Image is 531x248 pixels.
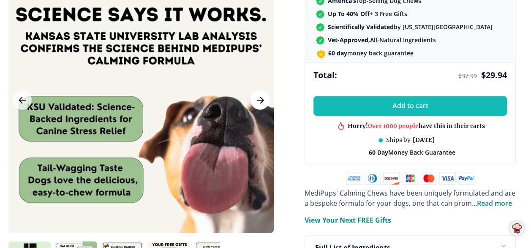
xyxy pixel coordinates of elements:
[369,148,388,156] strong: 60 Day
[328,49,414,57] span: money back guarantee
[328,10,370,18] strong: Up To 40% Off
[328,36,370,44] strong: Vet-Approved,
[328,10,407,18] span: + 3 Free Gifts
[477,199,512,208] span: Read more
[328,23,394,31] strong: Scientifically Validated
[369,148,455,156] span: Money Back Guarantee
[481,69,507,81] span: $ 29.94
[368,122,419,129] span: Over 1000 people
[305,188,515,198] span: MediPups' Calming Chews have been uniquely formulated and are
[392,102,428,110] span: Add to cart
[472,199,512,208] span: ...
[313,69,337,81] span: Total:
[386,136,411,144] span: Ships by
[458,72,477,80] span: $ 37.99
[328,36,436,44] span: All-Natural Ingredients
[13,91,32,110] button: Previous Image
[348,122,485,130] div: Hurry! have this in their carts
[251,91,270,110] button: Next Image
[305,199,472,208] span: a bespoke formula for your dogs, one that can prom
[313,96,507,116] button: Add to cart
[346,172,474,185] img: payment methods
[328,49,347,57] strong: 60 day
[328,23,493,31] span: by [US_STATE][GEOGRAPHIC_DATA]
[413,136,435,144] span: [DATE]
[305,215,391,225] p: View Your Next FREE Gifts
